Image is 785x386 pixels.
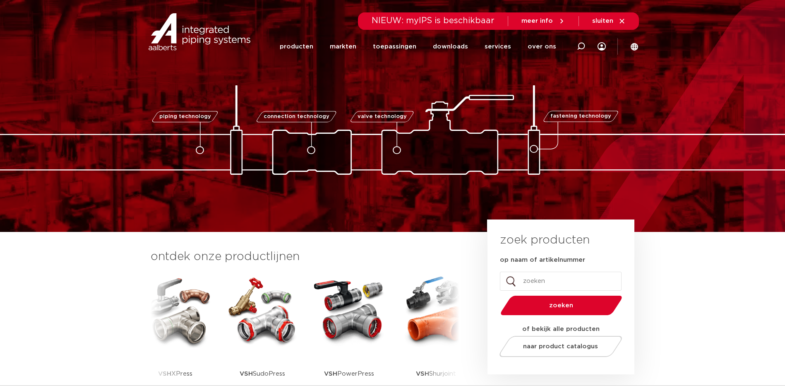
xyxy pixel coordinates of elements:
div: my IPS [598,30,606,63]
label: op naam of artikelnummer [500,256,585,264]
a: markten [330,30,356,63]
h3: zoek producten [500,232,590,248]
span: valve technology [358,114,407,119]
a: naar product catalogus [497,336,624,357]
span: zoeken [522,302,601,309]
nav: Menu [280,30,556,63]
span: fastening technology [550,114,611,119]
strong: of bekijk alle producten [522,326,600,332]
span: piping technology [159,114,211,119]
a: sluiten [592,17,626,25]
span: meer info [521,18,553,24]
input: zoeken [500,272,622,291]
h3: ontdek onze productlijnen [151,248,459,265]
strong: VSH [324,371,337,377]
a: downloads [433,30,468,63]
a: services [485,30,511,63]
strong: VSH [158,371,171,377]
strong: VSH [240,371,253,377]
a: over ons [528,30,556,63]
strong: VSH [416,371,429,377]
button: zoeken [497,295,625,316]
a: producten [280,30,313,63]
a: toepassingen [373,30,416,63]
span: sluiten [592,18,613,24]
a: meer info [521,17,565,25]
span: naar product catalogus [523,343,598,350]
span: NIEUW: myIPS is beschikbaar [372,17,495,25]
span: connection technology [263,114,329,119]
